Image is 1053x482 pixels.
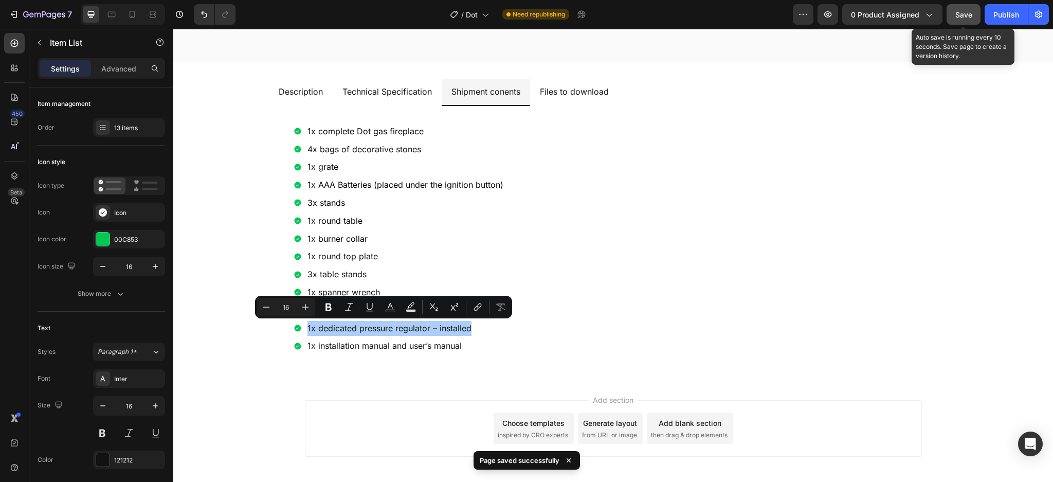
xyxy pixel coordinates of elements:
[1018,432,1043,456] div: Open Intercom Messenger
[114,208,162,218] div: Icon
[133,183,332,201] div: Rich Text Editor. Editing area: main
[133,237,332,255] div: Rich Text Editor. Editing area: main
[38,181,64,190] div: Icon type
[133,308,332,326] div: Rich Text Editor. Editing area: main
[114,374,162,384] div: Inter
[278,56,347,70] p: Shipment conents
[134,205,194,215] span: 1x burner collar
[134,256,330,271] p: 1x spanner wrench
[466,9,478,20] span: Dot
[173,29,1053,482] iframe: Design area
[851,9,919,20] span: 0 product assigned
[134,133,165,143] span: 1x grate
[134,238,330,253] p: 3x table stands
[993,9,1019,20] div: Publish
[134,310,330,325] p: 1x installation manual and user’s manual
[513,10,565,19] span: Need republishing
[38,399,65,413] div: Size
[10,110,25,118] div: 450
[101,63,136,74] p: Advanced
[134,274,330,289] p: 1x 0,8 metre rubber gas linkage – installed
[985,4,1028,25] button: Publish
[114,123,162,133] div: 13 items
[38,324,50,333] div: Text
[955,10,972,19] span: Save
[38,284,165,303] button: Show more
[134,97,250,108] span: 1x complete Dot gas fireplace
[255,296,512,318] div: Editor contextual toolbar
[38,208,50,217] div: Icon
[478,402,554,411] span: then drag & drop elements
[367,56,435,70] p: Files to download
[461,9,464,20] span: /
[98,347,137,356] span: Paragraph 1*
[410,389,464,400] div: Generate layout
[329,389,391,400] div: Choose templates
[38,157,65,167] div: Icon style
[134,220,330,235] p: 1x round top plate
[134,187,189,197] span: 1x round table
[134,151,330,161] span: 1x AAA Batteries (placed under the ignition button)
[8,188,25,197] div: Beta
[324,402,395,411] span: inspired by CRO experts
[38,347,56,356] div: Styles
[134,169,172,179] span: 3x stands
[4,4,77,25] button: 7
[134,292,330,307] p: 1x dedicated pressure regulator – installed
[133,219,332,237] div: Rich Text Editor. Editing area: main
[133,112,332,130] div: Rich Text Editor. Editing area: main
[133,201,332,219] div: Rich Text Editor. Editing area: main
[38,455,53,465] div: Color
[947,4,981,25] button: Save
[38,235,66,244] div: Icon color
[133,165,332,183] div: Rich Text Editor. Editing area: main
[51,63,80,74] p: Settings
[50,37,137,49] p: Item List
[842,4,942,25] button: 0 product assigned
[194,4,235,25] div: Undo/Redo
[480,455,559,466] p: Page saved successfully
[38,123,55,132] div: Order
[67,8,72,21] p: 7
[38,374,50,383] div: Font
[133,273,332,291] div: Rich Text Editor. Editing area: main
[409,402,464,411] span: from URL or image
[485,389,548,400] div: Add blank section
[93,343,165,361] button: Paragraph 1*
[133,147,332,165] div: Rich Text Editor. Editing area: main
[133,291,332,309] div: Rich Text Editor. Editing area: main
[133,94,332,112] div: Rich Text Editor. Editing area: main
[114,456,162,465] div: 121212
[415,366,464,377] span: Add section
[114,235,162,244] div: 00C853
[38,260,78,274] div: Icon size
[78,289,125,299] div: Show more
[133,129,332,147] div: Rich Text Editor. Editing area: main
[134,113,330,128] p: 4x bags of decorative stones
[133,255,332,273] div: Rich Text Editor. Editing area: main
[38,99,90,109] div: Item management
